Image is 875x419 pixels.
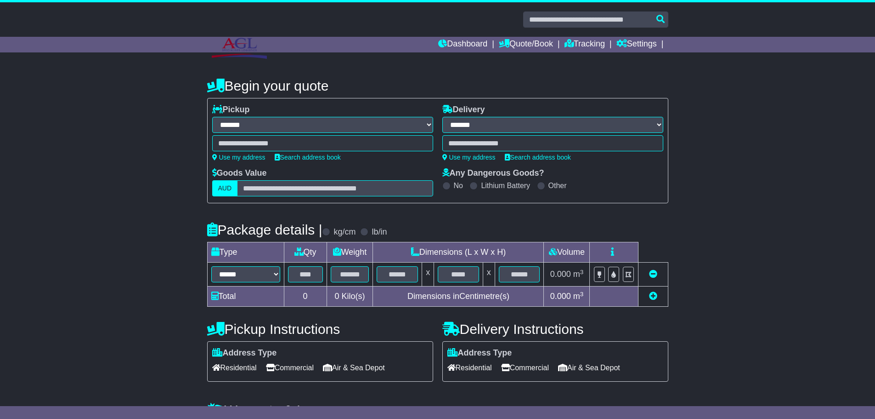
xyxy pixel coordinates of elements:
h4: Pickup Instructions [207,321,433,337]
a: Use my address [442,154,496,161]
label: Lithium Battery [481,181,530,190]
td: Kilo(s) [327,287,373,307]
label: Address Type [212,348,277,358]
span: Commercial [501,361,549,375]
span: Residential [212,361,257,375]
a: Search address book [275,154,341,161]
a: Add new item [649,292,657,301]
label: kg/cm [333,227,356,237]
span: m [573,270,584,279]
label: AUD [212,180,238,196]
a: Settings [616,37,657,52]
label: Goods Value [212,168,267,178]
a: Dashboard [438,37,487,52]
label: lb/in [372,227,387,237]
span: Air & Sea Depot [323,361,385,375]
label: Any Dangerous Goods? [442,168,544,178]
td: Dimensions (L x W x H) [373,242,544,263]
label: Other [548,181,567,190]
td: Qty [284,242,327,263]
h4: Delivery Instructions [442,321,668,337]
td: Dimensions in Centimetre(s) [373,287,544,307]
label: No [454,181,463,190]
label: Address Type [447,348,512,358]
a: Quote/Book [499,37,553,52]
span: 0.000 [550,270,571,279]
td: Weight [327,242,373,263]
h4: Package details | [207,222,322,237]
td: Total [207,287,284,307]
a: Remove this item [649,270,657,279]
a: Search address book [505,154,571,161]
span: 0 [334,292,339,301]
sup: 3 [580,269,584,276]
span: Residential [447,361,492,375]
a: Use my address [212,154,265,161]
td: x [483,263,495,287]
td: Type [207,242,284,263]
td: 0 [284,287,327,307]
label: Delivery [442,105,485,115]
span: 0.000 [550,292,571,301]
span: Commercial [266,361,314,375]
td: x [422,263,434,287]
span: m [573,292,584,301]
h4: Warranty & Insurance [207,402,668,418]
td: Volume [544,242,590,263]
a: Tracking [565,37,605,52]
span: Air & Sea Depot [558,361,620,375]
h4: Begin your quote [207,78,668,93]
sup: 3 [580,291,584,298]
label: Pickup [212,105,250,115]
